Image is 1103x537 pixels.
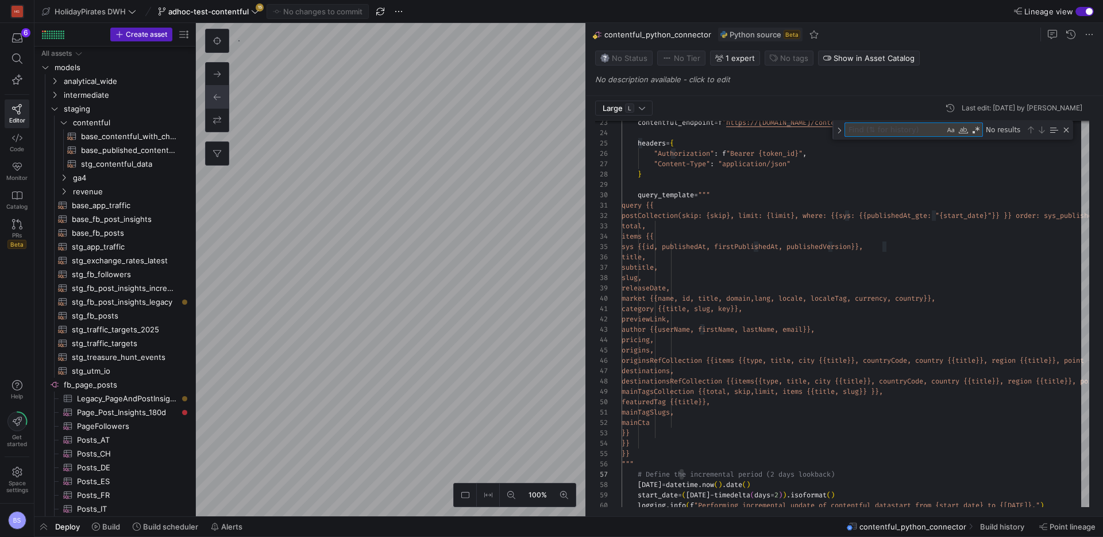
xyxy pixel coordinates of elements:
[221,522,242,531] span: Alerts
[638,139,666,148] span: headers
[666,480,698,489] span: datetime
[5,214,29,254] a: PRsBeta
[1026,125,1035,135] div: Previous Match (⇧Enter)
[622,252,646,262] span: title,
[11,6,23,17] div: HG
[595,262,608,273] div: 37
[39,474,191,488] a: Posts_ES​​​​​​​​​
[77,406,178,419] span: Page_Post_Insights_180d​​​​​​​​​
[39,212,191,226] a: base_fb_post_insights​​​​​​​​​​
[128,517,203,536] button: Build scheduler
[64,378,189,392] span: fb_page_posts​​​​​​​​
[595,324,608,335] div: 43
[41,49,72,57] div: All assets
[622,408,674,417] span: mainTagSlugs,
[625,103,634,113] span: L
[604,30,711,39] span: contentful_python_connector
[39,378,191,392] div: Press SPACE to select this row.
[622,211,790,220] span: postCollection(skip: {skip}, limit: {limit
[8,511,26,530] div: BS
[698,190,710,200] span: """
[39,143,191,157] div: Press SPACE to select this row.
[622,346,654,355] span: origins,
[622,325,758,334] span: author {{userName, firstName, last
[6,203,28,210] span: Catalog
[77,503,178,516] span: Posts_IT​​​​​​​​​
[39,281,191,295] a: stg_fb_post_insights_increment​​​​​​​​​​
[102,522,120,531] span: Build
[595,128,608,138] div: 24
[39,47,191,60] div: Press SPACE to select this row.
[39,157,191,171] a: stg_contentful_data​​​​​​​​​​
[595,480,608,490] div: 58
[754,490,770,500] span: days
[595,490,608,500] div: 59
[698,480,702,489] span: .
[595,386,608,397] div: 49
[730,30,781,39] span: Python source
[87,517,125,536] button: Build
[55,61,189,74] span: models
[72,365,178,378] span: stg_utm_io​​​​​​​​​​
[622,428,630,438] span: }}
[39,392,191,405] div: Press SPACE to select this row.
[39,240,191,254] a: stg_app_traffic​​​​​​​​​​
[39,88,191,102] div: Press SPACE to select this row.
[39,185,191,198] div: Press SPACE to select this row.
[73,171,189,185] span: ga4
[72,240,178,254] span: stg_app_traffic​​​​​​​​​​
[39,295,191,309] a: stg_fb_post_insights_legacy​​​​​​​​​​
[5,28,29,48] button: 6
[746,480,750,489] span: )
[595,469,608,480] div: 57
[622,263,658,272] span: subtitle,
[754,387,883,396] span: limit, items {{title, slug}} }},
[622,304,742,313] span: category {{title, slug, key}},
[600,53,610,63] img: No status
[686,501,690,510] span: (
[595,304,608,314] div: 41
[595,448,608,459] div: 55
[686,490,710,500] span: [DATE]
[21,28,30,37] div: 6
[72,309,178,323] span: stg_fb_posts​​​​​​​​​​
[595,428,608,438] div: 53
[694,190,698,200] span: =
[39,171,191,185] div: Press SPACE to select this row.
[622,314,670,324] span: previewLink,
[780,53,808,63] span: No tags
[891,501,1040,510] span: start from {start_date} to {[DATE]}."
[72,254,178,267] span: stg_exchange_rates_latest​​​​​​​​​​
[980,522,1024,531] span: Build history
[622,201,654,210] span: query {{
[39,350,191,364] a: stg_treasure_hunt_events​​​​​​​​​​
[962,104,1082,112] div: Last edit: [DATE] by [PERSON_NAME]
[10,393,24,400] span: Help
[64,89,189,102] span: intermediate
[72,282,178,295] span: stg_fb_post_insights_increment​​​​​​​​​​
[9,117,25,124] span: Editor
[1037,125,1046,135] div: Next Match (Enter)
[39,267,191,281] div: Press SPACE to select this row.
[638,490,678,500] span: start_date
[5,99,29,128] a: Editor
[77,434,178,447] span: Posts_AT​​​​​​​​​
[790,490,827,500] span: isoformat
[726,480,742,489] span: date
[758,242,863,251] span: hedAt, publishedVersion}},
[758,325,815,334] span: Name, email}},
[81,130,178,143] span: base_contentful_with_changes​​​​​​​​​​
[72,213,178,226] span: base_fb_post_insights​​​​​​​​​​
[72,337,178,350] span: stg_traffic_targets​​​​​​​​​​
[72,227,178,240] span: base_fb_posts​​​​​​​​​​
[595,75,1098,84] p: No description available - click to edit
[710,490,714,500] span: -
[958,124,969,136] div: Match Whole Word (⌥⌘W)
[39,419,191,433] a: PageFollowers​​​​​​​​​
[859,522,966,531] span: contentful_python_connector
[73,185,189,198] span: revenue
[654,149,714,158] span: "Authorization"
[622,439,630,448] span: }}
[595,345,608,355] div: 45
[39,281,191,295] div: Press SPACE to select this row.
